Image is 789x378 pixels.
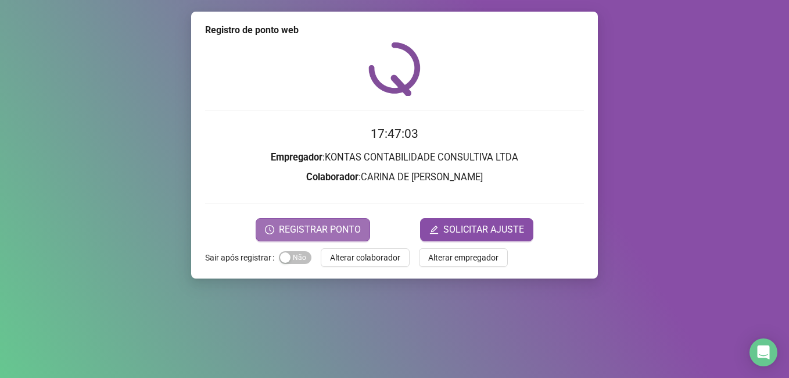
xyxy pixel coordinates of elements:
button: REGISTRAR PONTO [256,218,370,241]
span: REGISTRAR PONTO [279,223,361,237]
span: edit [429,225,439,234]
img: QRPoint [368,42,421,96]
button: Alterar colaborador [321,248,410,267]
span: Alterar empregador [428,251,498,264]
div: Open Intercom Messenger [749,338,777,366]
strong: Colaborador [306,172,358,183]
strong: Empregador [271,152,322,163]
span: Alterar colaborador [330,251,400,264]
label: Sair após registrar [205,248,279,267]
h3: : KONTAS CONTABILIDADE CONSULTIVA LTDA [205,150,584,165]
time: 17:47:03 [371,127,418,141]
h3: : CARINA DE [PERSON_NAME] [205,170,584,185]
span: clock-circle [265,225,274,234]
div: Registro de ponto web [205,23,584,37]
button: editSOLICITAR AJUSTE [420,218,533,241]
span: SOLICITAR AJUSTE [443,223,524,237]
button: Alterar empregador [419,248,508,267]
